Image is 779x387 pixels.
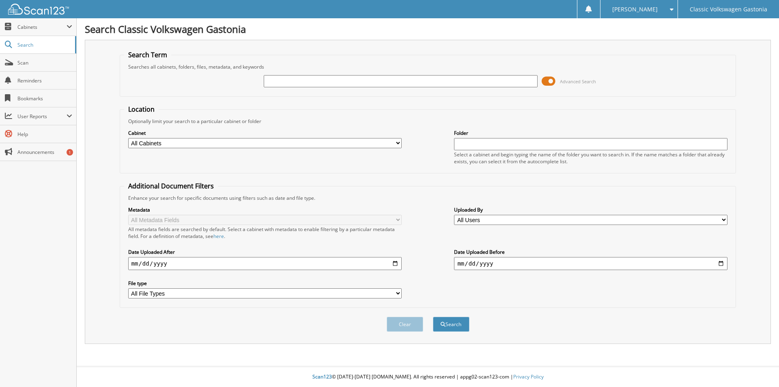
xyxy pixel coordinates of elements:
[454,206,727,213] label: Uploaded By
[17,95,72,102] span: Bookmarks
[17,77,72,84] span: Reminders
[17,131,72,138] span: Help
[560,78,596,84] span: Advanced Search
[454,249,727,255] label: Date Uploaded Before
[128,249,402,255] label: Date Uploaded After
[454,130,727,136] label: Folder
[17,41,71,48] span: Search
[128,130,402,136] label: Cabinet
[124,63,732,70] div: Searches all cabinets, folders, files, metadata, and keywords
[128,226,402,240] div: All metadata fields are searched by default. Select a cabinet with metadata to enable filtering b...
[124,118,732,125] div: Optionally limit your search to a particular cabinet or folder
[17,149,72,156] span: Announcements
[128,206,402,213] label: Metadata
[128,280,402,287] label: File type
[312,373,332,380] span: Scan123
[17,113,67,120] span: User Reports
[454,151,727,165] div: Select a cabinet and begin typing the name of the folder you want to search in. If the name match...
[454,257,727,270] input: end
[124,195,732,201] div: Enhance your search for specific documents using filters such as date and file type.
[17,24,67,30] span: Cabinets
[690,7,767,12] span: Classic Volkswagen Gastonia
[128,257,402,270] input: start
[213,233,224,240] a: here
[612,7,658,12] span: [PERSON_NAME]
[513,373,544,380] a: Privacy Policy
[433,317,469,332] button: Search
[124,182,218,190] legend: Additional Document Filters
[77,367,779,387] div: © [DATE]-[DATE] [DOMAIN_NAME]. All rights reserved | appg02-scan123-com |
[124,105,159,114] legend: Location
[387,317,423,332] button: Clear
[8,4,69,15] img: scan123-logo-white.svg
[17,59,72,66] span: Scan
[85,22,771,36] h1: Search Classic Volkswagen Gastonia
[67,149,73,156] div: 1
[124,50,171,59] legend: Search Term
